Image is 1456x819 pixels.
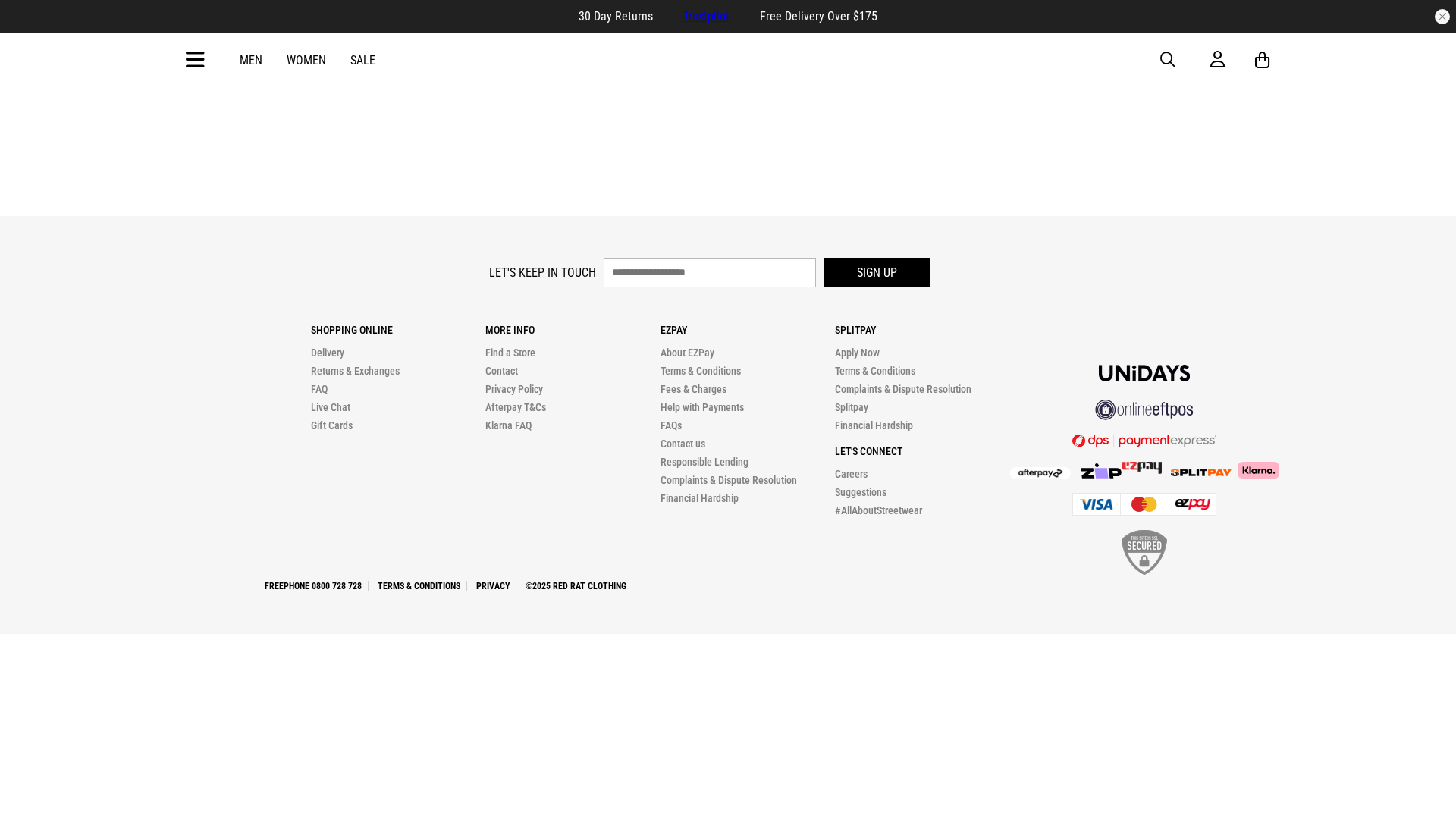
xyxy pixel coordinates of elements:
[683,9,730,24] a: Trustpilot
[835,365,915,377] a: Terms & Conditions
[485,365,518,377] a: Contact
[311,324,485,336] p: Shopping Online
[661,347,714,359] a: About EZPay
[835,401,868,413] a: Splitpay
[485,383,543,395] a: Privacy Policy
[311,401,350,413] a: Live Chat
[287,53,326,67] a: Women
[1095,400,1194,420] img: online eftpos
[661,492,739,504] a: Financial Hardship
[470,581,516,591] a: Privacy
[579,9,653,24] span: 30 Day Returns
[835,383,971,395] a: Complaints & Dispute Resolution
[1122,530,1167,575] img: SSL
[661,456,748,468] a: Responsible Lending
[835,504,922,516] a: #AllAboutStreetwear
[372,581,467,591] a: Terms & Conditions
[1099,365,1190,381] img: Unidays
[311,419,353,431] a: Gift Cards
[679,49,780,71] img: Redrat logo
[835,445,1009,457] p: Let's Connect
[661,401,744,413] a: Help with Payments
[835,324,1009,336] p: Splitpay
[835,419,913,431] a: Financial Hardship
[489,265,596,280] label: Let's keep in touch
[1171,469,1232,476] img: Splitpay
[835,486,886,498] a: Suggestions
[661,365,741,377] a: Terms & Conditions
[661,438,705,450] a: Contact us
[485,419,532,431] a: Klarna FAQ
[311,383,328,395] a: FAQ
[835,347,880,359] a: Apply Now
[259,581,369,591] a: Freephone 0800 728 728
[240,53,262,67] a: Men
[485,347,535,359] a: Find a Store
[1122,462,1162,474] img: Splitpay
[311,347,344,359] a: Delivery
[485,324,660,336] p: More Info
[661,324,835,336] p: Ezpay
[311,365,400,377] a: Returns & Exchanges
[1072,434,1216,447] img: DPS
[661,383,726,395] a: Fees & Charges
[835,468,868,480] a: Careers
[1010,467,1071,479] img: Afterpay
[1080,463,1122,479] img: Zip
[1232,462,1279,479] img: Klarna
[661,474,797,486] a: Complaints & Dispute Resolution
[485,401,546,413] a: Afterpay T&Cs
[824,258,930,287] button: Sign up
[1072,493,1216,516] img: Cards
[661,419,682,431] a: FAQs
[350,53,375,67] a: Sale
[519,581,632,591] a: ©2025 Red Rat Clothing
[760,9,877,24] span: Free Delivery Over $175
